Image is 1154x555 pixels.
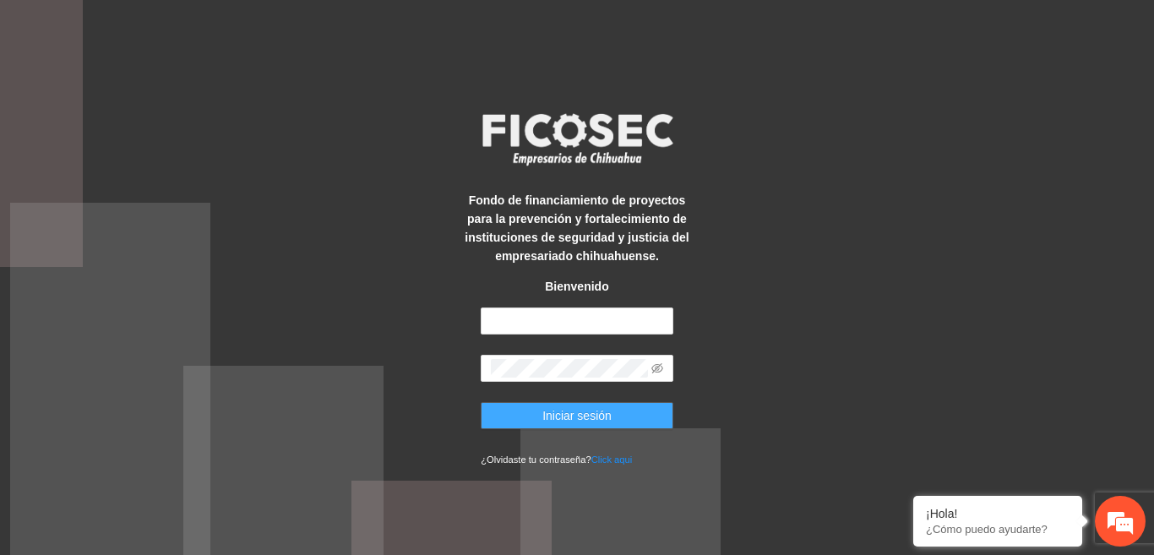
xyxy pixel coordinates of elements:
[591,454,633,465] a: Click aqui
[651,362,663,374] span: eye-invisible
[481,454,632,465] small: ¿Olvidaste tu contraseña?
[542,406,612,425] span: Iniciar sesión
[481,402,673,429] button: Iniciar sesión
[471,108,683,171] img: logo
[545,280,608,293] strong: Bienvenido
[926,523,1070,536] p: ¿Cómo puedo ayudarte?
[465,193,689,263] strong: Fondo de financiamiento de proyectos para la prevención y fortalecimiento de instituciones de seg...
[926,507,1070,520] div: ¡Hola!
